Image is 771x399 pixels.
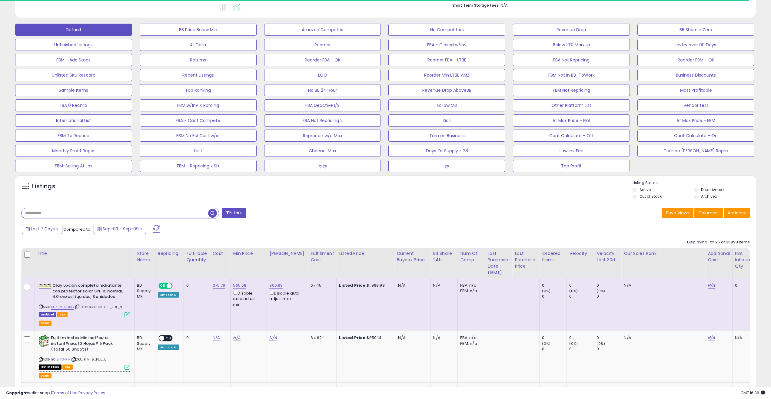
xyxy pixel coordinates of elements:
button: Turn on [PERSON_NAME] Reprc [637,145,754,157]
button: Unlisted SKU Researc [15,69,132,81]
button: Sep-03 - Sep-09 [94,224,146,234]
div: 0 [597,346,621,352]
button: Default [15,24,132,36]
div: ASIN: [39,335,130,369]
small: (0%) [542,289,550,293]
div: Num of Comp. [460,250,482,263]
div: Last Purchase Price [515,250,537,269]
div: 0 [542,335,567,341]
button: Amazon Competes [264,24,381,36]
button: Last 7 Days [22,224,62,234]
div: Cost [213,250,228,257]
div: 0 [569,283,594,288]
small: (0%) [597,341,605,346]
button: admin [39,373,52,378]
div: 0 [569,294,594,299]
button: No Competitors [388,24,505,36]
button: FBA Not Repricing [513,54,630,66]
div: N/A [624,335,700,341]
div: BB Share 24h. [433,250,455,263]
button: Other Platform List [513,99,630,111]
button: Cant Calculate - Off [513,130,630,142]
div: Disable auto adjust max [269,290,303,302]
button: FBM - Add Stock [15,54,132,66]
span: Columns [698,210,717,216]
button: At Max Price - FBA [513,114,630,127]
button: FBA Deactive I/S [264,99,381,111]
span: N/A [398,282,405,288]
span: Listings that have been deleted from Seller Central [39,312,56,317]
span: OFF [164,336,174,341]
button: At Max Price - FBM [637,114,754,127]
div: Disable auto adjust min [233,290,262,307]
a: N/A [233,335,240,341]
button: Sample Items [15,84,132,96]
div: N/A [433,283,453,288]
div: Last Purchase Date (GMT) [487,250,510,276]
div: 0 [597,283,621,288]
div: Current Buybox Price [397,250,428,263]
small: (0%) [569,341,578,346]
div: 0 [569,346,594,352]
div: Title [37,250,132,257]
div: $1,999.99 [339,283,389,288]
button: FBM Not Repricing [513,84,630,96]
button: FBA Not Repricing 2 [264,114,381,127]
div: 0 [542,283,567,288]
span: FBA [57,312,68,317]
div: Store Name [137,250,153,263]
div: Displaying 1 to 25 of 25898 items [687,239,750,245]
div: Velocity Last 30d [597,250,619,263]
button: Reorder FBA - LTBB [388,54,505,66]
span: All listings that are currently out of stock and unavailable for purchase on Amazon [39,364,61,370]
button: admin [39,321,52,326]
button: Days Of Supply > 28 [388,145,505,157]
div: N/A [735,335,751,341]
div: FBM: n/a [460,288,480,294]
a: 906.99 [269,282,283,289]
div: 67.45 [311,283,332,288]
span: Last 7 Days [31,226,55,232]
span: 2025-09-17 16:36 GMT [740,390,765,396]
span: ON [159,283,167,289]
div: Ordered Items [542,250,564,263]
div: 0 [186,335,205,341]
button: International List [15,114,132,127]
b: Listed Price: [339,335,367,341]
b: Olay Loción completa hidratante con protector solar SPF 15 normal, 4.0 onzas líquidas, 3 unidades [52,283,126,301]
button: Top Ranking [140,84,257,96]
button: Top Profit [513,160,630,172]
button: Channel Max [264,145,381,157]
div: BD Supply MX [137,335,151,352]
div: Velocity [569,250,591,257]
button: Low Inv Fee [513,145,630,157]
a: 565.68 [233,282,246,289]
button: FBM Not in BB_ToWork [513,69,630,81]
span: N/A [398,335,405,341]
a: B015IY34FA [51,357,70,362]
button: Below 10% Markup [513,39,630,51]
button: Returns [140,54,257,66]
span: | SKU: OLY00094-3_FUL_d [75,305,122,309]
a: N/A [269,335,277,341]
button: Actions [724,208,750,218]
button: Follow MB [388,99,505,111]
button: Vendor test [637,99,754,111]
span: OFF [172,283,181,289]
button: Reprcr on w/o Max [264,130,381,142]
button: FBM No Ful Cost w/st [140,130,257,142]
button: Cant Calculate - On [637,130,754,142]
button: Reorder Min LTBB AMZ [388,69,505,81]
div: Fulfillable Quantity [186,250,207,263]
div: 0 [569,335,594,341]
span: Sep-03 - Sep-09 [103,226,139,232]
div: FBM: n/a [460,341,480,346]
img: 41kJFf6C5DL._SL40_.jpg [39,284,51,288]
button: Invtry over 90 Days [637,39,754,51]
div: FBA: n/a [460,335,480,341]
b: Fujifilm Instax Mini pel?cula instant?nea, 10 Hojas ? 5 Pack (Total 50 Shoots) [51,335,125,354]
label: Active [640,187,651,192]
a: Privacy Policy [78,390,105,396]
button: FBM w/Inv X Rprcing [140,99,257,111]
label: Archived [701,194,717,199]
